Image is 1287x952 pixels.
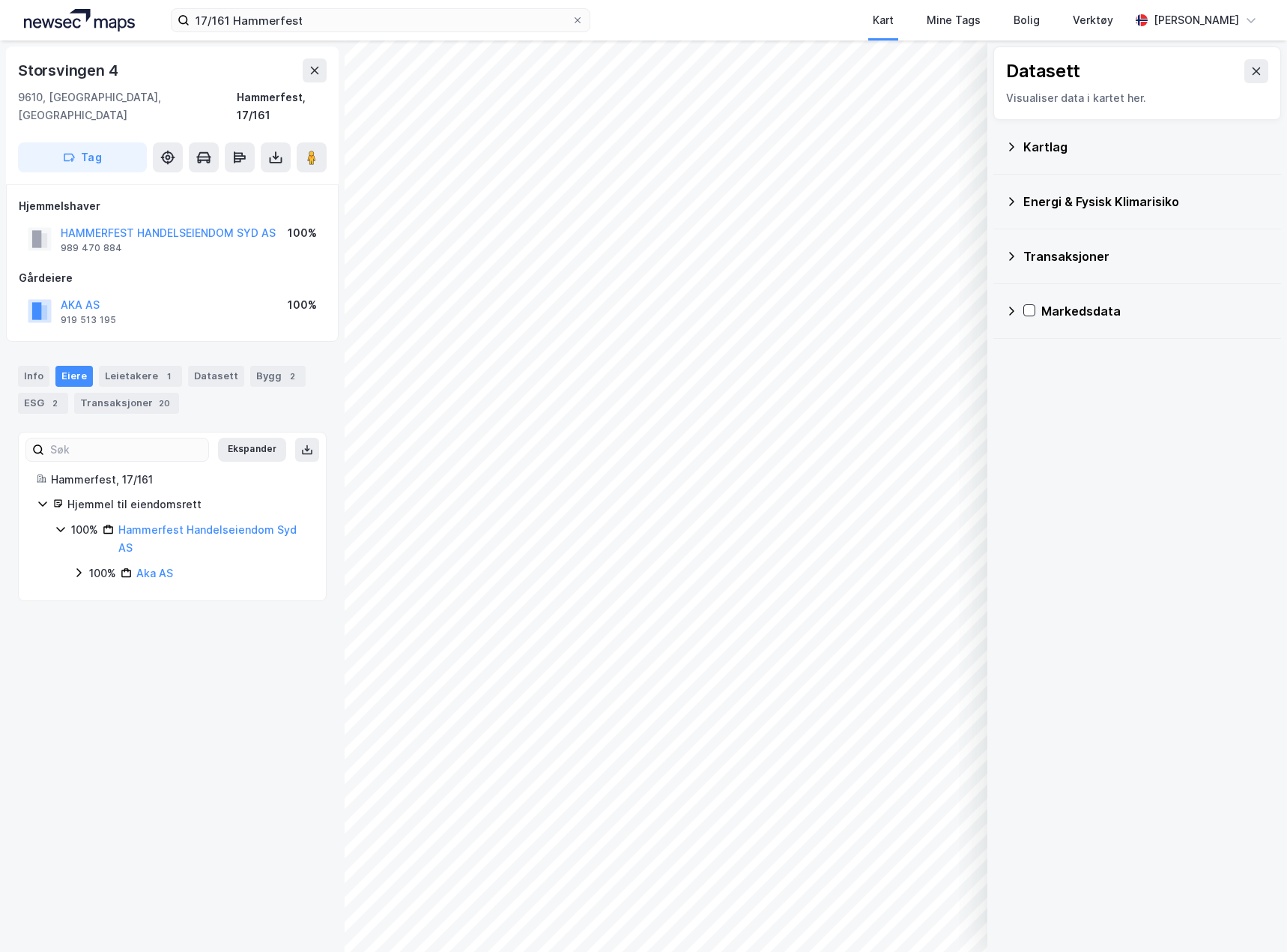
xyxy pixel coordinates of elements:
img: logo.a4113a55bc3d86da70a041830d287a7e.svg [24,9,135,31]
div: 1 [161,369,176,384]
div: Bygg [250,366,306,387]
div: 100% [71,521,98,539]
div: Datasett [188,366,244,387]
div: 2 [285,369,300,384]
div: Eiere [55,366,93,387]
button: Ekspander [218,438,286,462]
div: Info [18,366,49,387]
div: Hammerfest, 17/161 [237,88,327,124]
a: Hammerfest Handelseiendom Syd AS [118,523,297,554]
div: Kartlag [1023,138,1269,156]
div: Kart [873,11,894,29]
div: 989 470 884 [61,242,122,254]
div: Visualiser data i kartet her. [1006,89,1268,107]
div: Transaksjoner [1023,247,1269,265]
button: Tag [18,142,147,172]
div: Energi & Fysisk Klimarisiko [1023,193,1269,211]
div: ESG [18,393,68,414]
div: 100% [288,296,317,314]
div: Hammerfest, 17/161 [51,471,308,489]
div: 100% [89,564,116,582]
a: Aka AS [136,567,173,579]
div: Hjemmel til eiendomsrett [67,495,308,513]
div: Datasett [1006,59,1080,83]
input: Søk på adresse, matrikkel, gårdeiere, leietakere eller personer [190,9,572,31]
div: Transaksjoner [74,393,179,414]
div: 2 [47,396,62,411]
div: 100% [288,224,317,242]
div: 20 [156,396,173,411]
div: Markedsdata [1041,302,1269,320]
iframe: Chat Widget [1212,880,1287,952]
div: [PERSON_NAME] [1154,11,1239,29]
div: Verktøy [1073,11,1113,29]
div: Leietakere [99,366,182,387]
div: Bolig [1014,11,1040,29]
div: 919 513 195 [61,314,116,326]
div: Hjemmelshaver [19,197,326,215]
div: Kontrollprogram for chat [1212,880,1287,952]
input: Søk [44,439,208,461]
div: Storsvingen 4 [18,58,121,82]
div: 9610, [GEOGRAPHIC_DATA], [GEOGRAPHIC_DATA] [18,88,237,124]
div: Mine Tags [927,11,981,29]
div: Gårdeiere [19,269,326,287]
